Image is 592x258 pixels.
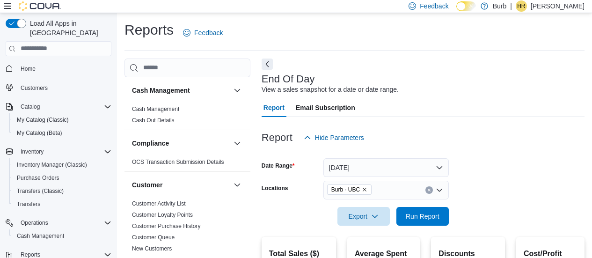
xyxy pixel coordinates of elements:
[13,230,68,242] a: Cash Management
[17,217,111,229] span: Operations
[17,116,69,124] span: My Catalog (Classic)
[262,184,288,192] label: Locations
[362,187,367,192] button: Remove Burb - UBC from selection in this group
[17,217,52,229] button: Operations
[263,98,285,117] span: Report
[13,199,111,210] span: Transfers
[315,133,364,142] span: Hide Parameters
[425,186,433,194] button: Clear input
[323,158,449,177] button: [DATE]
[13,127,111,139] span: My Catalog (Beta)
[9,113,115,126] button: My Catalog (Classic)
[13,185,111,197] span: Transfers (Classic)
[296,98,355,117] span: Email Subscription
[132,222,201,230] span: Customer Purchase History
[13,199,44,210] a: Transfers
[132,212,193,218] a: Customer Loyalty Points
[132,106,179,112] a: Cash Management
[132,234,175,241] span: Customer Queue
[179,23,227,42] a: Feedback
[17,101,44,112] button: Catalog
[9,126,115,140] button: My Catalog (Beta)
[9,184,115,198] button: Transfers (Classic)
[132,105,179,113] span: Cash Management
[17,82,51,94] a: Customers
[124,156,250,171] div: Compliance
[132,200,186,207] a: Customer Activity List
[13,159,111,170] span: Inventory Manager (Classic)
[396,207,449,226] button: Run Report
[262,59,273,70] button: Next
[232,179,243,191] button: Customer
[232,138,243,149] button: Compliance
[132,245,172,252] a: New Customers
[19,1,61,11] img: Cova
[13,159,91,170] a: Inventory Manager (Classic)
[132,86,230,95] button: Cash Management
[17,129,62,137] span: My Catalog (Beta)
[132,180,230,190] button: Customer
[21,219,48,227] span: Operations
[531,0,585,12] p: [PERSON_NAME]
[9,229,115,243] button: Cash Management
[9,198,115,211] button: Transfers
[13,127,66,139] a: My Catalog (Beta)
[132,139,230,148] button: Compliance
[132,86,190,95] h3: Cash Management
[13,172,63,184] a: Purchase Orders
[300,128,368,147] button: Hide Parameters
[262,132,292,143] h3: Report
[13,185,67,197] a: Transfers (Classic)
[13,172,111,184] span: Purchase Orders
[17,146,47,157] button: Inventory
[331,185,360,194] span: Burb - UBC
[132,139,169,148] h3: Compliance
[337,207,390,226] button: Export
[17,187,64,195] span: Transfers (Classic)
[2,100,115,113] button: Catalog
[124,198,250,258] div: Customer
[17,232,64,240] span: Cash Management
[2,81,115,95] button: Customers
[194,28,223,37] span: Feedback
[420,1,448,11] span: Feedback
[17,63,111,74] span: Home
[343,207,384,226] span: Export
[132,159,224,165] a: OCS Transaction Submission Details
[493,0,507,12] p: Burb
[21,65,36,73] span: Home
[2,62,115,75] button: Home
[13,230,111,242] span: Cash Management
[21,103,40,111] span: Catalog
[17,63,39,74] a: Home
[132,223,201,229] a: Customer Purchase History
[262,162,295,170] label: Date Range
[456,1,476,11] input: Dark Mode
[26,19,111,37] span: Load All Apps in [GEOGRAPHIC_DATA]
[132,211,193,219] span: Customer Loyalty Points
[436,186,443,194] button: Open list of options
[132,158,224,166] span: OCS Transaction Submission Details
[132,117,175,124] a: Cash Out Details
[17,101,111,112] span: Catalog
[17,200,40,208] span: Transfers
[262,85,399,95] div: View a sales snapshot for a date or date range.
[17,82,111,94] span: Customers
[13,114,111,125] span: My Catalog (Classic)
[9,171,115,184] button: Purchase Orders
[17,146,111,157] span: Inventory
[9,158,115,171] button: Inventory Manager (Classic)
[510,0,512,12] p: |
[516,0,527,12] div: Harsha Ramasamy
[21,148,44,155] span: Inventory
[21,84,48,92] span: Customers
[2,145,115,158] button: Inventory
[124,103,250,130] div: Cash Management
[17,161,87,169] span: Inventory Manager (Classic)
[232,85,243,96] button: Cash Management
[124,21,174,39] h1: Reports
